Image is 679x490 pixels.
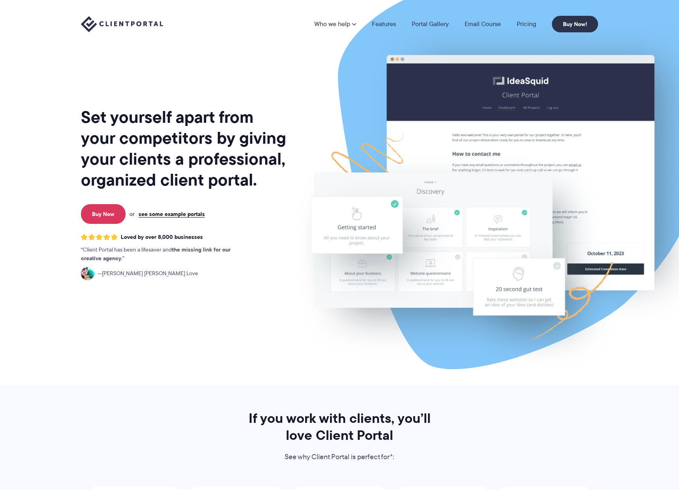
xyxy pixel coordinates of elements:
[98,269,198,278] span: [PERSON_NAME] [PERSON_NAME] Love
[81,245,231,263] strong: the missing link for our creative agency
[238,451,441,463] p: See why Client Portal is perfect for*:
[238,410,441,444] h2: If you work with clients, you’ll love Client Portal
[552,16,598,32] a: Buy Now!
[81,107,288,190] h1: Set yourself apart from your competitors by giving your clients a professional, organized client ...
[372,21,396,27] a: Features
[139,210,205,218] a: see some example portals
[129,210,135,218] span: or
[81,204,126,224] a: Buy Now
[81,246,247,263] p: Client Portal has been a lifesaver and .
[517,21,536,27] a: Pricing
[465,21,501,27] a: Email Course
[314,21,356,27] a: Who we help
[412,21,449,27] a: Portal Gallery
[121,234,203,240] span: Loved by over 8,000 businesses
